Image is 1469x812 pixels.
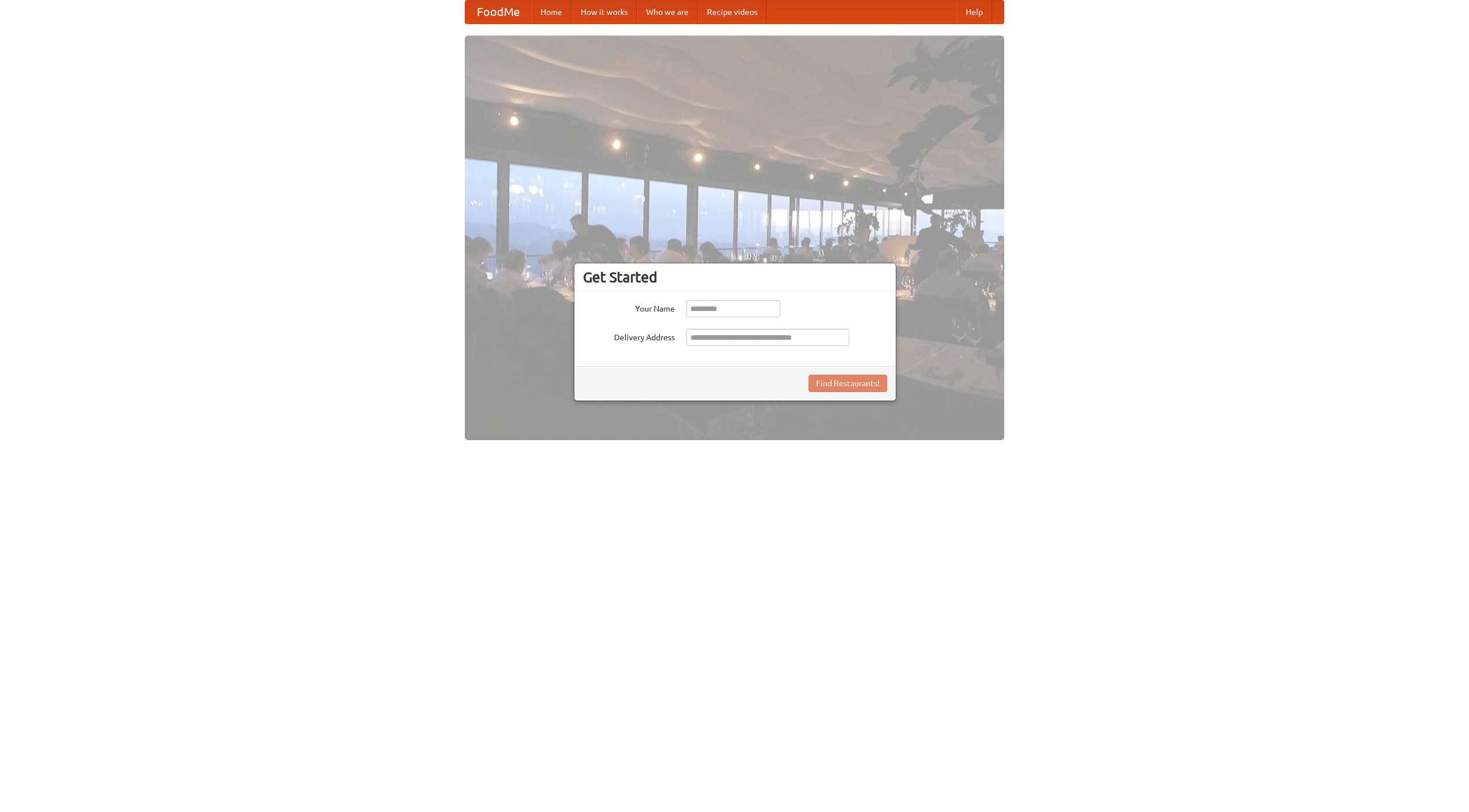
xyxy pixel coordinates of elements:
a: FoodMe [465,1,531,24]
a: Help [957,1,992,24]
a: Who we are [637,1,698,24]
a: Home [531,1,572,24]
h3: Get Started [583,269,887,286]
button: Find Restaurants! [809,375,887,392]
a: Recipe videos [698,1,767,24]
label: Delivery Address [583,329,675,343]
label: Your Name [583,300,675,314]
a: How it works [572,1,637,24]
